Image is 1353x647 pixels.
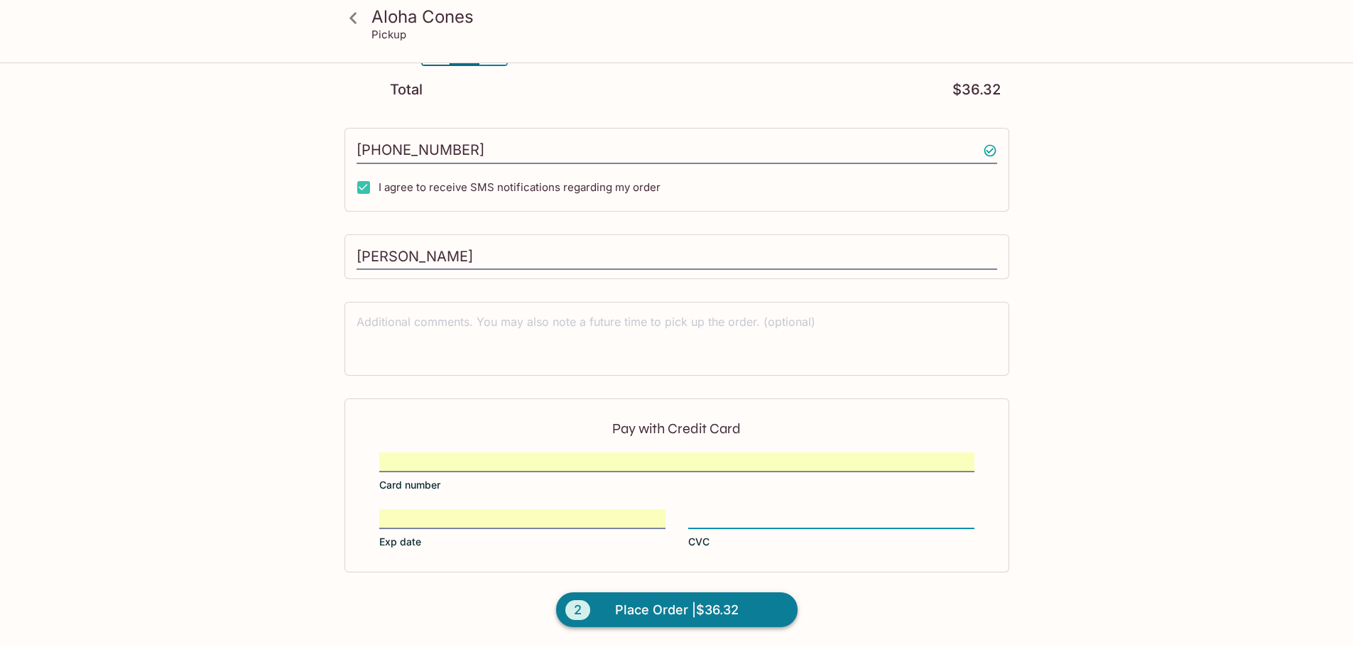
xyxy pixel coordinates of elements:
[390,83,423,97] p: Total
[379,180,661,194] span: I agree to receive SMS notifications regarding my order
[379,422,974,435] p: Pay with Credit Card
[371,6,1006,28] h3: Aloha Cones
[357,137,997,164] input: Enter phone number
[379,454,974,469] iframe: Secure card number input frame
[556,592,798,628] button: 2Place Order |$36.32
[688,535,710,549] span: CVC
[565,600,590,620] span: 2
[357,244,997,271] input: Enter first and last name
[615,599,739,621] span: Place Order | $36.32
[371,28,406,41] p: Pickup
[952,83,1001,97] p: $36.32
[379,511,665,526] iframe: Secure expiration date input frame
[379,535,421,549] span: Exp date
[379,478,440,492] span: Card number
[688,511,974,526] iframe: Secure CVC input frame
